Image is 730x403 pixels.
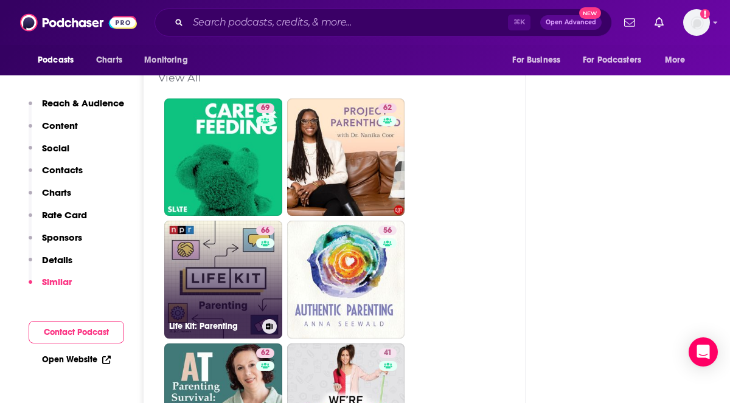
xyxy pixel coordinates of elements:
[38,52,74,69] span: Podcasts
[383,102,392,114] span: 62
[575,49,659,72] button: open menu
[136,49,203,72] button: open menu
[42,187,71,198] p: Charts
[512,52,560,69] span: For Business
[144,52,187,69] span: Monitoring
[650,12,669,33] a: Show notifications dropdown
[383,225,392,237] span: 56
[261,347,269,359] span: 62
[42,97,124,109] p: Reach & Audience
[700,9,710,19] svg: Add a profile image
[656,49,701,72] button: open menu
[96,52,122,69] span: Charts
[504,49,575,72] button: open menu
[583,52,641,69] span: For Podcasters
[619,12,640,33] a: Show notifications dropdown
[546,19,596,26] span: Open Advanced
[379,348,397,358] a: 41
[20,11,137,34] img: Podchaser - Follow, Share and Rate Podcasts
[256,103,274,113] a: 69
[29,142,69,165] button: Social
[508,15,530,30] span: ⌘ K
[287,98,405,216] a: 62
[683,9,710,36] span: Logged in as chonisebass
[158,71,201,84] a: View All
[42,276,72,288] p: Similar
[88,49,130,72] a: Charts
[261,102,269,114] span: 69
[188,13,508,32] input: Search podcasts, credits, & more...
[29,254,72,277] button: Details
[169,321,257,331] h3: Life Kit: Parenting
[42,254,72,266] p: Details
[42,164,83,176] p: Contacts
[29,120,78,142] button: Content
[29,321,124,343] button: Contact Podcast
[378,226,397,235] a: 56
[29,187,71,209] button: Charts
[42,232,82,243] p: Sponsors
[29,209,87,232] button: Rate Card
[29,49,89,72] button: open menu
[579,7,601,19] span: New
[384,347,392,359] span: 41
[689,337,718,367] div: Open Intercom Messenger
[256,226,274,235] a: 66
[29,164,83,187] button: Contacts
[683,9,710,36] button: Show profile menu
[42,354,111,365] a: Open Website
[540,15,602,30] button: Open AdvancedNew
[378,103,397,113] a: 62
[42,142,69,154] p: Social
[155,9,612,36] div: Search podcasts, credits, & more...
[164,98,282,216] a: 69
[287,221,405,339] a: 56
[29,232,82,254] button: Sponsors
[164,221,282,339] a: 66Life Kit: Parenting
[29,276,72,298] button: Similar
[42,120,78,131] p: Content
[665,52,686,69] span: More
[29,97,124,120] button: Reach & Audience
[256,348,274,358] a: 62
[42,209,87,221] p: Rate Card
[261,225,269,237] span: 66
[683,9,710,36] img: User Profile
